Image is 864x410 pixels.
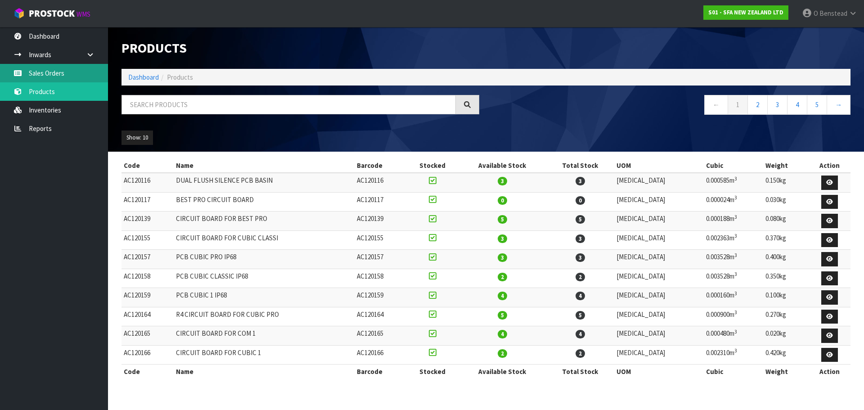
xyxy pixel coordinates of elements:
[734,233,737,239] sup: 3
[614,250,704,269] td: [MEDICAL_DATA]
[576,349,585,358] span: 2
[704,173,764,192] td: 0.000585m
[763,250,809,269] td: 0.400kg
[614,345,704,365] td: [MEDICAL_DATA]
[355,269,407,288] td: AC120158
[174,173,355,192] td: DUAL FLUSH SILENCE PCB BASIN
[459,158,546,173] th: Available Stock
[546,158,614,173] th: Total Stock
[174,269,355,288] td: PCB CUBIC CLASSIC IP68
[734,309,737,315] sup: 3
[763,212,809,231] td: 0.080kg
[498,215,507,224] span: 5
[576,273,585,281] span: 2
[728,95,748,114] a: 1
[763,326,809,346] td: 0.020kg
[167,73,193,81] span: Products
[498,273,507,281] span: 2
[614,288,704,307] td: [MEDICAL_DATA]
[767,95,787,114] a: 3
[121,250,174,269] td: AC120157
[734,329,737,335] sup: 3
[576,196,585,205] span: 0
[459,365,546,379] th: Available Stock
[355,326,407,346] td: AC120165
[121,212,174,231] td: AC120139
[734,271,737,277] sup: 3
[807,95,827,114] a: 5
[13,8,25,19] img: cube-alt.png
[704,192,764,212] td: 0.000024m
[614,192,704,212] td: [MEDICAL_DATA]
[174,365,355,379] th: Name
[809,158,850,173] th: Action
[704,307,764,326] td: 0.000900m
[355,345,407,365] td: AC120166
[704,345,764,365] td: 0.002310m
[174,212,355,231] td: CIRCUIT BOARD FOR BEST PRO
[827,95,850,114] a: →
[614,158,704,173] th: UOM
[614,365,704,379] th: UOM
[546,365,614,379] th: Total Stock
[614,212,704,231] td: [MEDICAL_DATA]
[614,269,704,288] td: [MEDICAL_DATA]
[121,158,174,173] th: Code
[614,326,704,346] td: [MEDICAL_DATA]
[763,345,809,365] td: 0.420kg
[734,347,737,354] sup: 3
[763,365,809,379] th: Weight
[121,131,153,145] button: Show: 10
[174,288,355,307] td: PCB CUBIC 1 IP68
[121,365,174,379] th: Code
[174,326,355,346] td: CIRCUIT BOARD FOR COM 1
[121,192,174,212] td: AC120117
[174,230,355,250] td: CIRCUIT BOARD FOR CUBIC CLASSI
[355,173,407,192] td: AC120116
[407,158,458,173] th: Stocked
[498,177,507,185] span: 3
[704,158,764,173] th: Cubic
[121,307,174,326] td: AC120164
[787,95,807,114] a: 4
[498,253,507,262] span: 3
[355,288,407,307] td: AC120159
[121,326,174,346] td: AC120165
[355,158,407,173] th: Barcode
[498,311,507,320] span: 5
[704,326,764,346] td: 0.000480m
[355,307,407,326] td: AC120164
[708,9,783,16] strong: S01 - SFA NEW ZEALAND LTD
[355,230,407,250] td: AC120155
[576,253,585,262] span: 3
[614,173,704,192] td: [MEDICAL_DATA]
[814,9,818,18] span: O
[174,192,355,212] td: BEST PRO CIRCUIT BOARD
[498,349,507,358] span: 2
[498,234,507,243] span: 3
[174,345,355,365] td: CIRCUIT BOARD FOR CUBIC 1
[614,307,704,326] td: [MEDICAL_DATA]
[763,288,809,307] td: 0.100kg
[174,307,355,326] td: R4 CIRCUIT BOARD FOR CUBIC PRO
[704,212,764,231] td: 0.000188m
[763,173,809,192] td: 0.150kg
[763,269,809,288] td: 0.350kg
[763,158,809,173] th: Weight
[809,365,850,379] th: Action
[734,214,737,220] sup: 3
[704,230,764,250] td: 0.002363m
[704,269,764,288] td: 0.003528m
[498,292,507,300] span: 4
[121,173,174,192] td: AC120116
[704,365,764,379] th: Cubic
[174,250,355,269] td: PCB CUBIC PRO IP68
[763,307,809,326] td: 0.270kg
[576,311,585,320] span: 5
[355,250,407,269] td: AC120157
[174,158,355,173] th: Name
[121,269,174,288] td: AC120158
[76,10,90,18] small: WMS
[576,177,585,185] span: 3
[704,95,728,114] a: ←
